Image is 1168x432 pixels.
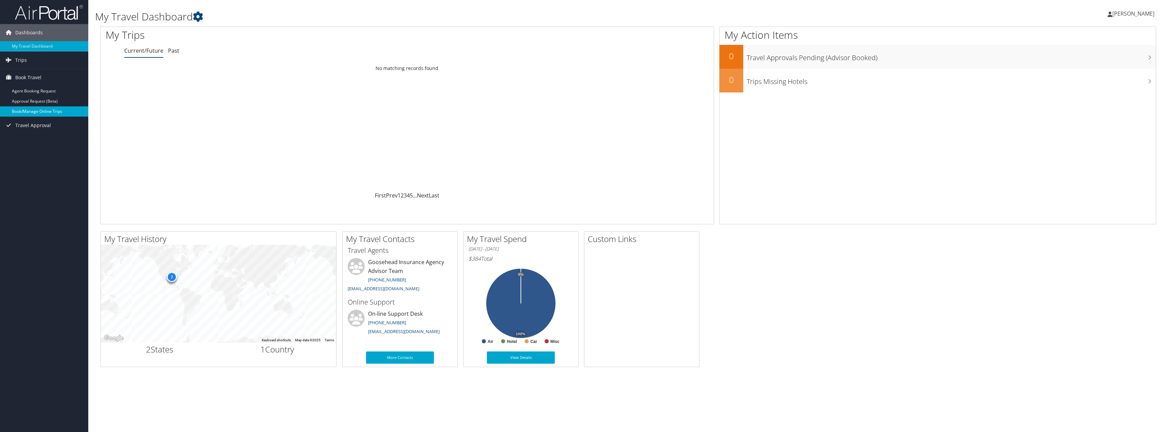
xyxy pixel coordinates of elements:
span: Book Travel [15,69,41,86]
a: 0Travel Approvals Pending (Advisor Booked) [719,45,1156,69]
a: 5 [410,192,413,199]
td: No matching records found [101,62,714,74]
text: Air [488,339,493,344]
a: 2 [401,192,404,199]
a: 0Trips Missing Hotels [719,69,1156,92]
a: Open this area in Google Maps (opens a new window) [103,334,125,343]
span: [PERSON_NAME] [1112,10,1154,17]
span: Map data ©2025 [295,338,321,342]
span: 2 [146,344,151,355]
li: Goosehead Insurance Agency Advisor Team [344,258,456,294]
h2: Custom Links [588,233,699,245]
tspan: 0% [518,273,524,277]
a: Prev [386,192,398,199]
h1: My Travel Dashboard [95,10,806,24]
h6: [DATE] - [DATE] [469,246,573,252]
a: 1 [398,192,401,199]
h2: States [106,344,214,355]
a: Last [429,192,439,199]
div: 7 [167,272,177,282]
text: Car [530,339,537,344]
a: More Contacts [366,351,434,364]
img: airportal-logo.png [15,4,83,20]
h1: My Trips [106,28,453,42]
span: $384 [469,255,481,262]
span: … [413,192,417,199]
li: On-line Support Desk [344,310,456,338]
h3: Trips Missing Hotels [747,73,1156,86]
tspan: 100% [516,332,525,336]
a: View Details [487,351,555,364]
a: 3 [404,192,407,199]
h1: My Action Items [719,28,1156,42]
a: Next [417,192,429,199]
h2: My Travel History [104,233,336,245]
span: Travel Approval [15,117,51,134]
text: Misc [550,339,560,344]
a: [EMAIL_ADDRESS][DOMAIN_NAME] [368,328,440,334]
a: Terms (opens in new tab) [325,338,334,342]
a: Past [168,47,179,54]
h2: My Travel Contacts [346,233,457,245]
h3: Online Support [348,297,452,307]
h3: Travel Agents [348,246,452,255]
span: Dashboards [15,24,43,41]
h2: 0 [719,74,743,86]
img: Google [103,334,125,343]
button: Keyboard shortcuts [262,338,291,343]
a: [PHONE_NUMBER] [368,319,406,326]
span: 1 [260,344,265,355]
a: 4 [407,192,410,199]
a: [PERSON_NAME] [1108,3,1161,24]
h2: Country [224,344,331,355]
span: Trips [15,52,27,69]
h6: Total [469,255,573,262]
a: First [375,192,386,199]
a: Current/Future [124,47,163,54]
h2: My Travel Spend [467,233,578,245]
a: [EMAIL_ADDRESS][DOMAIN_NAME] [348,286,419,292]
a: [PHONE_NUMBER] [368,277,406,283]
h2: 0 [719,50,743,62]
text: Hotel [507,339,517,344]
h3: Travel Approvals Pending (Advisor Booked) [747,50,1156,63]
